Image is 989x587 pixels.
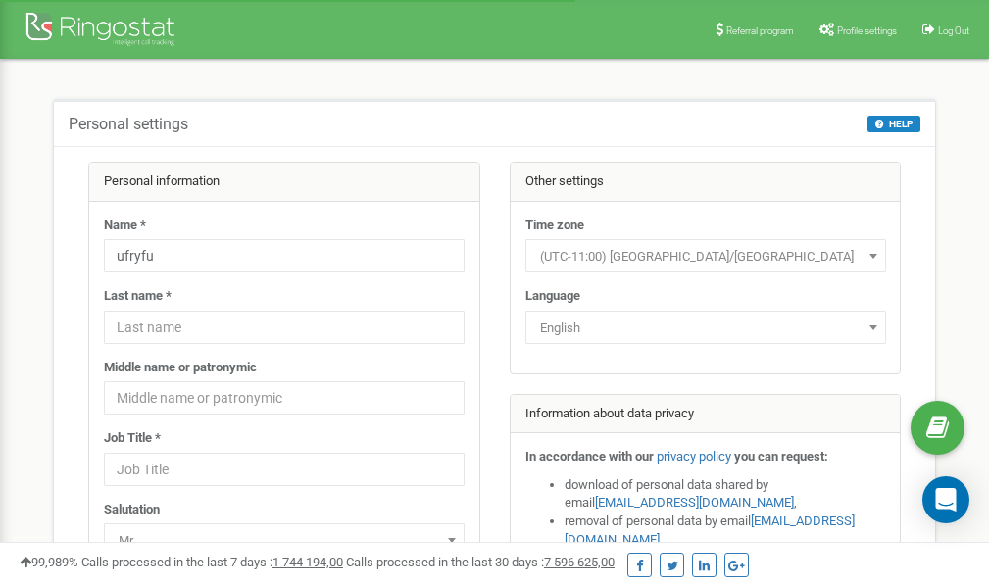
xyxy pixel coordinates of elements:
span: Mr. [104,523,465,557]
a: privacy policy [657,449,731,464]
span: English [532,315,879,342]
label: Language [525,287,580,306]
span: Calls processed in the last 7 days : [81,555,343,569]
span: Referral program [726,25,794,36]
span: Profile settings [837,25,897,36]
label: Name * [104,217,146,235]
input: Last name [104,311,465,344]
label: Salutation [104,501,160,519]
span: Log Out [938,25,969,36]
input: Middle name or patronymic [104,381,465,415]
u: 7 596 625,00 [544,555,615,569]
label: Job Title * [104,429,161,448]
label: Last name * [104,287,172,306]
u: 1 744 194,00 [272,555,343,569]
strong: you can request: [734,449,828,464]
span: English [525,311,886,344]
span: (UTC-11:00) Pacific/Midway [525,239,886,272]
button: HELP [867,116,920,132]
a: [EMAIL_ADDRESS][DOMAIN_NAME] [595,495,794,510]
div: Other settings [511,163,901,202]
span: (UTC-11:00) Pacific/Midway [532,243,879,270]
input: Job Title [104,453,465,486]
li: removal of personal data by email , [565,513,886,549]
label: Time zone [525,217,584,235]
div: Personal information [89,163,479,202]
span: 99,989% [20,555,78,569]
input: Name [104,239,465,272]
span: Mr. [111,527,458,555]
label: Middle name or patronymic [104,359,257,377]
li: download of personal data shared by email , [565,476,886,513]
strong: In accordance with our [525,449,654,464]
div: Open Intercom Messenger [922,476,969,523]
div: Information about data privacy [511,395,901,434]
h5: Personal settings [69,116,188,133]
span: Calls processed in the last 30 days : [346,555,615,569]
